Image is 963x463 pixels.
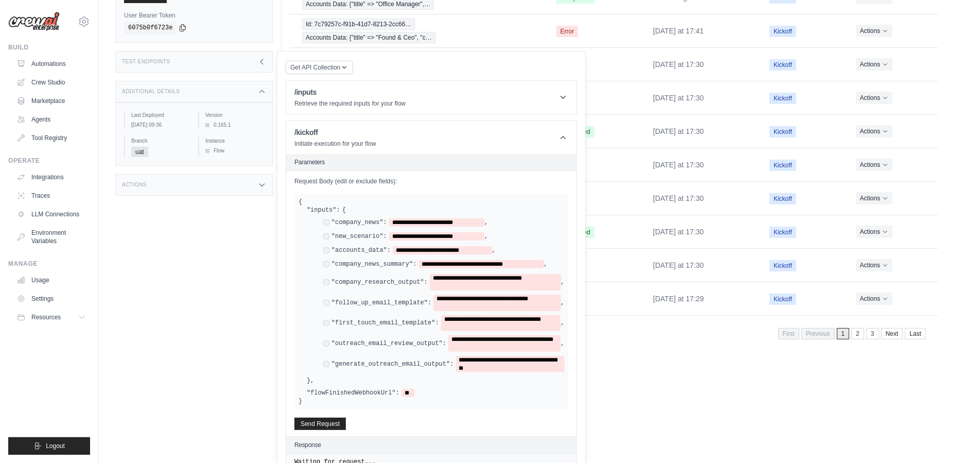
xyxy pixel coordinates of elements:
label: "follow_up_email_template": [331,299,431,307]
span: Accounts Data: {"title" => "Found & Ceo", "c… [302,32,435,43]
span: Error [556,26,579,37]
span: } [299,398,302,405]
label: Instance [205,137,264,145]
time: September 11, 2025 at 17:30 PDT [653,60,704,68]
a: Marketplace [12,93,90,109]
a: Agents [12,111,90,128]
label: "company_news_summary": [331,260,417,268]
label: "inputs": [307,206,340,214]
button: Resources [12,309,90,325]
span: Kickoff [769,294,796,305]
label: "new_scenario": [331,232,387,241]
button: Actions for execution [856,226,892,238]
span: { [299,198,302,205]
span: } [307,376,310,385]
button: Actions for execution [856,259,892,271]
a: Settings [12,290,90,307]
a: Usage [12,272,90,288]
time: September 11, 2025 at 17:30 PDT [653,127,704,135]
label: "flowFinishedWebhookUrl": [307,389,399,397]
button: Logout [8,437,90,455]
img: Logo [8,12,60,31]
label: "company_news": [331,218,387,227]
h1: /kickoff [294,127,376,138]
h2: Response [294,441,321,449]
span: Kickoff [769,193,796,204]
label: Request Body (edit or exclude fields): [294,177,568,185]
a: 3 [866,328,879,339]
label: "accounts_data": [331,246,391,254]
time: September 11, 2025 at 17:30 PDT [653,94,704,102]
time: September 11, 2025 at 17:29 PDT [653,295,704,303]
p: Retrieve the required inputs for your flow [294,99,406,108]
span: Kickoff [769,227,796,238]
span: Get API Collection [290,63,340,72]
a: Crew Studio [12,74,90,91]
button: Actions for execution [856,125,892,138]
span: , [310,376,314,385]
h3: Test Endpoints [122,59,170,65]
span: Kickoff [769,26,796,37]
button: Send Request [294,418,346,430]
time: September 16, 2025 at 09:36 PDT [131,122,162,128]
a: Tool Registry [12,130,90,146]
span: uat [131,147,148,157]
span: Kickoff [769,93,796,104]
time: September 11, 2025 at 17:30 PDT [653,228,704,236]
label: "outreach_email_review_output": [331,339,446,348]
h3: Additional Details [122,89,180,95]
span: , [484,218,488,227]
span: , [561,278,565,286]
span: Kickoff [769,160,796,171]
button: Actions for execution [856,58,892,71]
label: "generate_outreach_email_output": [331,360,454,368]
span: , [492,246,496,254]
iframe: Chat Widget [912,414,963,463]
a: 2 [851,328,864,339]
a: Automations [12,56,90,72]
button: Get API Collection [286,61,353,74]
span: 1 [837,328,850,339]
label: Last Deployed [131,111,190,119]
span: { [342,206,346,214]
button: Actions for execution [856,92,892,104]
button: Actions for execution [856,25,892,37]
code: 6075b0f6723e [124,22,177,34]
div: Operate [8,157,90,165]
h2: Parameters [294,158,568,166]
span: , [561,339,564,348]
span: Kickoff [769,59,796,71]
span: Resources [31,313,61,321]
span: Kickoff [769,126,796,138]
span: , [544,260,548,268]
a: Traces [12,187,90,204]
div: Build [8,43,90,52]
label: User Bearer Token [124,11,264,20]
time: September 11, 2025 at 17:30 PDT [653,161,704,169]
button: Actions for execution [856,159,892,171]
a: Integrations [12,169,90,185]
time: September 11, 2025 at 17:30 PDT [653,194,704,202]
a: Environment Variables [12,225,90,249]
time: September 11, 2025 at 17:41 PDT [653,27,704,35]
a: Last [905,328,926,339]
a: View execution details for Id [302,19,532,43]
div: Manage [8,260,90,268]
span: Completed [556,126,594,138]
h3: Actions [122,182,147,188]
time: September 11, 2025 at 17:30 PDT [653,261,704,269]
span: , [561,299,565,307]
nav: Pagination [778,328,926,339]
button: Actions for execution [856,192,892,204]
h1: /inputs [294,87,406,97]
a: Next [881,328,903,339]
span: Kickoff [769,260,796,271]
span: Completed [556,227,594,238]
p: Initiate execution for your flow [294,140,376,148]
label: Branch [131,137,190,145]
a: LLM Connections [12,206,90,222]
label: "company_research_output": [331,278,428,286]
span: Previous [801,328,835,339]
nav: Pagination [290,320,938,346]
